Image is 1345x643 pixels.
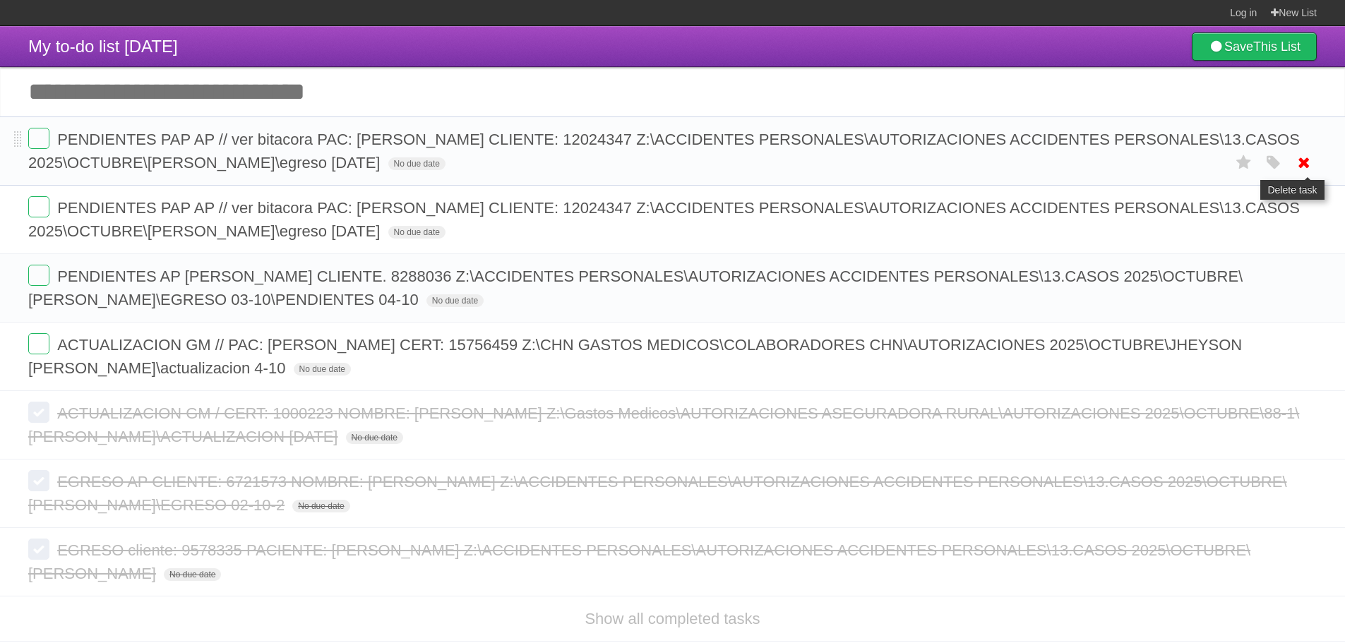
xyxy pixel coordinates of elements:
[28,541,1250,582] span: EGRESO cliente: 9578335 PACIENTE: [PERSON_NAME] Z:\ACCIDENTES PERSONALES\AUTORIZACIONES ACCIDENTE...
[388,157,446,170] span: No due date
[28,402,49,423] label: Done
[294,363,351,375] span: No due date
[28,333,49,354] label: Done
[28,265,49,286] label: Done
[28,470,49,491] label: Done
[164,568,221,581] span: No due date
[585,610,760,627] a: Show all completed tasks
[28,539,49,560] label: Done
[28,128,49,149] label: Done
[28,404,1299,445] span: ACTUALIZACION GM / CERT: 1000223 NOMBRE: [PERSON_NAME] Z:\Gastos Medicos\AUTORIZACIONES ASEGURADO...
[1253,40,1301,54] b: This List
[388,226,446,239] span: No due date
[1192,32,1317,61] a: SaveThis List
[1231,151,1257,174] label: Star task
[28,196,49,217] label: Done
[28,268,1243,308] span: PENDIENTES AP [PERSON_NAME] CLIENTE. 8288036 Z:\ACCIDENTES PERSONALES\AUTORIZACIONES ACCIDENTES P...
[426,294,484,307] span: No due date
[346,431,403,444] span: No due date
[28,473,1287,514] span: EGRESO AP CLIENTE: 6721573 NOMBRE: [PERSON_NAME] Z:\ACCIDENTES PERSONALES\AUTORIZACIONES ACCIDENT...
[28,131,1300,172] span: PENDIENTES PAP AP // ver bitacora PAC: [PERSON_NAME] CLIENTE: 12024347 Z:\ACCIDENTES PERSONALES\A...
[28,199,1300,240] span: PENDIENTES PAP AP // ver bitacora PAC: [PERSON_NAME] CLIENTE: 12024347 Z:\ACCIDENTES PERSONALES\A...
[28,37,178,56] span: My to-do list [DATE]
[292,500,349,512] span: No due date
[28,336,1242,377] span: ACTUALIZACION GM // PAC: [PERSON_NAME] CERT: 15756459 Z:\CHN GASTOS MEDICOS\COLABORADORES CHN\AUT...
